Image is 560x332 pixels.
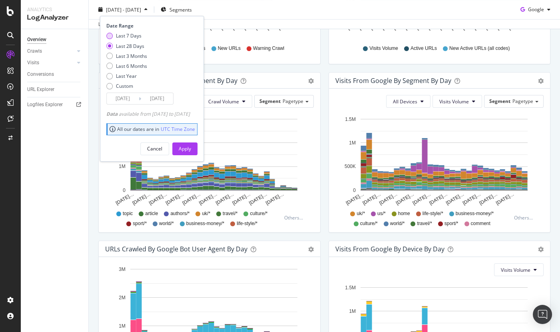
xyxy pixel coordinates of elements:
[27,70,83,79] a: Conversions
[528,6,544,13] span: Google
[27,36,83,44] a: Overview
[512,98,533,105] span: Pagetype
[116,73,137,79] div: Last Year
[514,214,536,221] div: Others...
[107,93,139,104] input: Start Date
[147,145,162,152] div: Cancel
[393,98,417,105] span: All Devices
[470,220,490,227] span: comment
[345,285,356,290] text: 1.5M
[157,3,195,16] button: Segments
[308,247,314,252] div: gear
[533,305,552,324] div: Open Intercom Messenger
[417,220,432,227] span: travel/*
[411,45,437,52] span: Active URLs
[106,73,147,79] div: Last Year
[335,77,451,85] div: Visits from Google By Segment By Day
[106,83,147,89] div: Custom
[110,126,195,132] div: All our dates are in
[145,210,158,217] span: article
[398,210,410,217] span: home
[456,210,494,217] span: business-money/*
[179,145,191,152] div: Apply
[27,47,42,55] div: Crawls
[172,142,197,155] button: Apply
[283,98,303,105] span: Pagetype
[119,323,126,329] text: 1M
[119,295,126,300] text: 2M
[106,111,190,117] div: available from [DATE] to [DATE]
[422,210,443,217] span: life-style/*
[170,210,189,217] span: authors/*
[494,263,544,276] button: Visits Volume
[284,214,307,221] div: Others...
[116,83,133,89] div: Custom
[538,78,544,84] div: gear
[186,220,224,227] span: business-money/*
[223,210,237,217] span: travel/*
[27,101,63,109] div: Logfiles Explorer
[141,93,173,104] input: End Date
[27,36,46,44] div: Overview
[159,220,174,227] span: world/*
[105,114,314,207] svg: A chart.
[489,98,510,105] span: Segment
[444,220,458,227] span: sport/*
[335,245,444,253] div: Visits From Google By Device By Day
[106,111,119,117] span: Data
[27,85,83,94] a: URL Explorer
[208,98,239,105] span: Crawl Volume
[116,42,144,49] div: Last 28 Days
[95,3,151,16] button: [DATE] - [DATE]
[517,3,554,16] button: Google
[218,45,241,52] span: New URLs
[98,21,142,28] div: Last update
[27,47,75,55] a: Crawls
[106,63,147,69] div: Last 6 Months
[169,6,192,13] span: Segments
[349,308,356,314] text: 1M
[116,52,147,59] div: Last 3 Months
[133,220,147,227] span: sport/*
[345,117,356,122] text: 1.5M
[250,210,267,217] span: culture/*
[253,45,284,52] span: Warning Crawl
[116,63,147,69] div: Last 6 Months
[161,126,195,132] a: UTC Time Zone
[119,267,126,272] text: 3M
[105,245,247,253] div: URLs Crawled by Google bot User Agent By Day
[335,114,544,207] svg: A chart.
[432,95,482,108] button: Visits Volume
[259,98,281,105] span: Segment
[27,59,39,67] div: Visits
[119,164,126,170] text: 1M
[106,22,195,29] div: Date Range
[386,95,430,108] button: All Devices
[123,210,133,217] span: topic
[360,220,378,227] span: culture/*
[116,32,141,39] div: Last 7 Days
[106,32,147,39] div: Last 7 Days
[538,247,544,252] div: gear
[308,78,314,84] div: gear
[501,267,530,273] span: Visits Volume
[140,142,169,155] button: Cancel
[123,188,126,193] text: 0
[369,45,398,52] span: Visits Volume
[27,85,54,94] div: URL Explorer
[106,52,147,59] div: Last 3 Months
[201,95,252,108] button: Crawl Volume
[237,220,257,227] span: life-style/*
[27,6,82,13] div: Analytics
[344,164,355,170] text: 500K
[27,70,54,79] div: Conversions
[349,140,356,146] text: 1M
[27,101,83,109] a: Logfiles Explorer
[449,45,510,52] span: New Active URLs (all codes)
[106,42,147,49] div: Last 28 Days
[439,98,469,105] span: Visits Volume
[106,6,141,13] span: [DATE] - [DATE]
[390,220,405,227] span: world/*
